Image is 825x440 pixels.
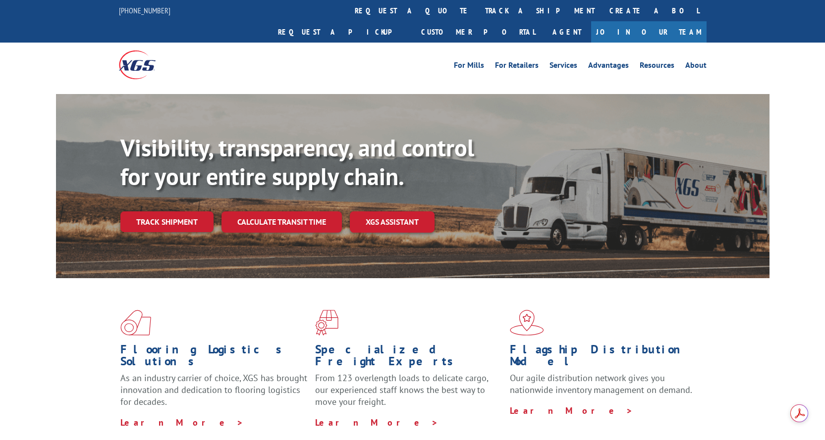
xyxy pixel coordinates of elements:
a: For Mills [454,61,484,72]
a: Join Our Team [591,21,707,43]
a: Calculate transit time [221,211,342,233]
a: Services [550,61,577,72]
h1: Specialized Freight Experts [315,343,502,372]
span: As an industry carrier of choice, XGS has brought innovation and dedication to flooring logistics... [120,372,307,407]
a: Resources [640,61,674,72]
p: From 123 overlength loads to delicate cargo, our experienced staff knows the best way to move you... [315,372,502,416]
a: Customer Portal [414,21,543,43]
a: Learn More > [510,405,633,416]
a: [PHONE_NUMBER] [119,5,170,15]
h1: Flagship Distribution Model [510,343,697,372]
a: Track shipment [120,211,214,232]
a: About [685,61,707,72]
h1: Flooring Logistics Solutions [120,343,308,372]
a: Learn More > [315,417,439,428]
b: Visibility, transparency, and control for your entire supply chain. [120,132,474,192]
a: Agent [543,21,591,43]
img: xgs-icon-focused-on-flooring-red [315,310,338,336]
a: Learn More > [120,417,244,428]
a: XGS ASSISTANT [350,211,435,233]
img: xgs-icon-total-supply-chain-intelligence-red [120,310,151,336]
a: Advantages [588,61,629,72]
a: Request a pickup [271,21,414,43]
span: Our agile distribution network gives you nationwide inventory management on demand. [510,372,692,395]
a: For Retailers [495,61,539,72]
img: xgs-icon-flagship-distribution-model-red [510,310,544,336]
